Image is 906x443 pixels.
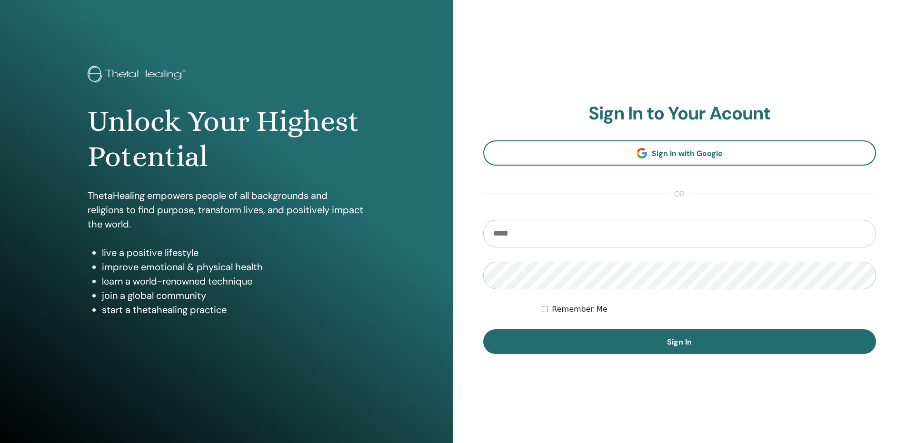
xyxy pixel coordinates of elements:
label: Remember Me [552,304,607,315]
li: join a global community [102,288,366,303]
span: Sign In with Google [652,148,723,158]
p: ThetaHealing empowers people of all backgrounds and religions to find purpose, transform lives, a... [88,188,366,231]
h2: Sign In to Your Acount [483,103,876,125]
li: start a thetahealing practice [102,303,366,317]
li: live a positive lifestyle [102,246,366,260]
li: learn a world-renowned technique [102,274,366,288]
span: Sign In [667,337,692,347]
span: or [669,188,689,200]
div: Keep me authenticated indefinitely or until I manually logout [542,304,876,315]
button: Sign In [483,329,876,354]
a: Sign In with Google [483,140,876,166]
li: improve emotional & physical health [102,260,366,274]
h1: Unlock Your Highest Potential [88,104,366,175]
